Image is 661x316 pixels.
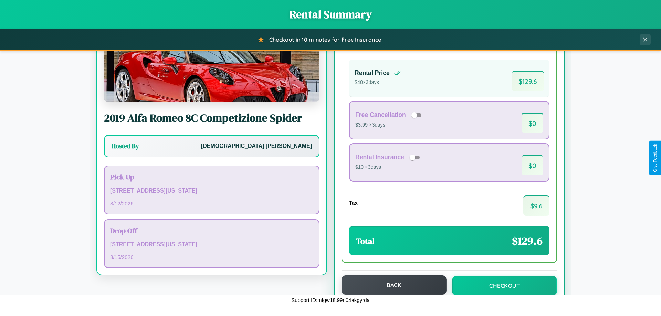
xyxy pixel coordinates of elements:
[522,155,543,175] span: $ 0
[104,110,319,126] h2: 2019 Alfa Romeo 8C Competizione Spider
[653,144,658,172] div: Give Feedback
[110,240,313,250] p: [STREET_ADDRESS][US_STATE]
[355,154,404,161] h4: Rental Insurance
[110,252,313,262] p: 8 / 15 / 2026
[356,236,375,247] h3: Total
[522,113,543,133] span: $ 0
[349,200,358,206] h4: Tax
[110,199,313,208] p: 8 / 12 / 2026
[512,71,544,91] span: $ 129.6
[110,186,313,196] p: [STREET_ADDRESS][US_STATE]
[355,121,424,130] p: $3.99 × 3 days
[291,295,370,305] p: Support ID: mfgw18t99n04akgyrda
[112,142,139,150] h3: Hosted By
[355,78,401,87] p: $ 40 × 3 days
[269,36,381,43] span: Checkout in 10 minutes for Free Insurance
[342,275,447,295] button: Back
[201,141,312,151] p: [DEMOGRAPHIC_DATA] [PERSON_NAME]
[452,276,557,295] button: Checkout
[110,172,313,182] h3: Pick Up
[7,7,654,22] h1: Rental Summary
[355,111,406,119] h4: Free Cancellation
[355,69,390,77] h4: Rental Price
[110,226,313,236] h3: Drop Off
[355,163,422,172] p: $10 × 3 days
[104,33,319,102] img: Alfa Romeo 8C Competizione Spider
[512,233,543,249] span: $ 129.6
[523,195,549,216] span: $ 9.6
